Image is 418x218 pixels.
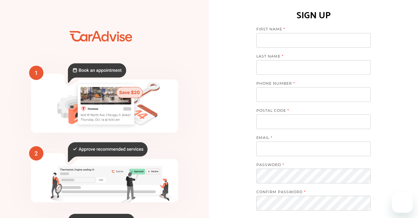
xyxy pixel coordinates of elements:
[256,27,364,33] label: FIRST NAME
[256,108,364,114] label: POSTAL CODE
[256,81,364,87] label: PHONE NUMBER
[256,54,364,60] label: LAST NAME
[256,190,364,196] label: CONFIRM PASSWORD
[392,192,413,213] iframe: Button to launch messaging window
[256,135,364,142] label: EMAIL
[297,6,331,22] h1: SIGN UP
[256,162,364,169] label: PASSWORD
